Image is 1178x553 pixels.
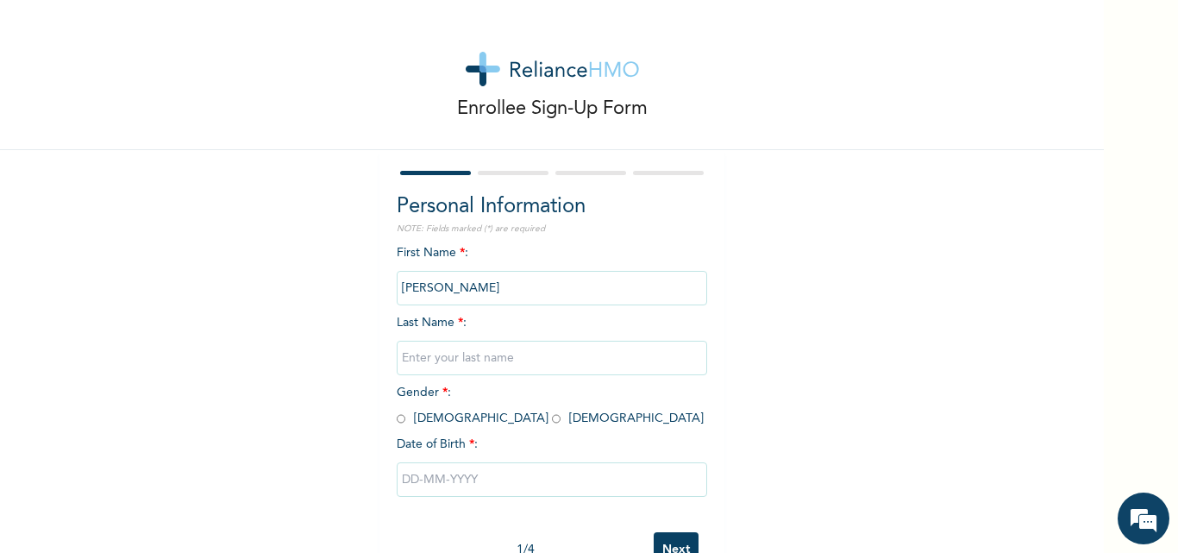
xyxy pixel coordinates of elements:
textarea: Type your message and hit 'Enter' [9,403,329,463]
span: Last Name : [397,317,707,364]
span: Date of Birth : [397,436,478,454]
input: Enter your last name [397,341,707,375]
img: logo [466,52,639,86]
div: Navigation go back [19,95,45,121]
img: d_794563401_company_1708531726252_794563401 [58,86,96,129]
span: Conversation [9,493,169,506]
h2: Personal Information [397,192,707,223]
div: FAQs [169,463,329,517]
div: Chat with us now [116,97,316,119]
p: Enrollee Sign-Up Form [457,95,648,123]
div: Minimize live chat window [283,9,324,50]
input: DD-MM-YYYY [397,462,707,497]
p: NOTE: Fields marked (*) are required [397,223,707,236]
span: We're online! [100,183,238,357]
input: Enter your first name [397,271,707,305]
span: First Name : [397,247,707,294]
span: Gender : [DEMOGRAPHIC_DATA] [DEMOGRAPHIC_DATA] [397,386,704,424]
